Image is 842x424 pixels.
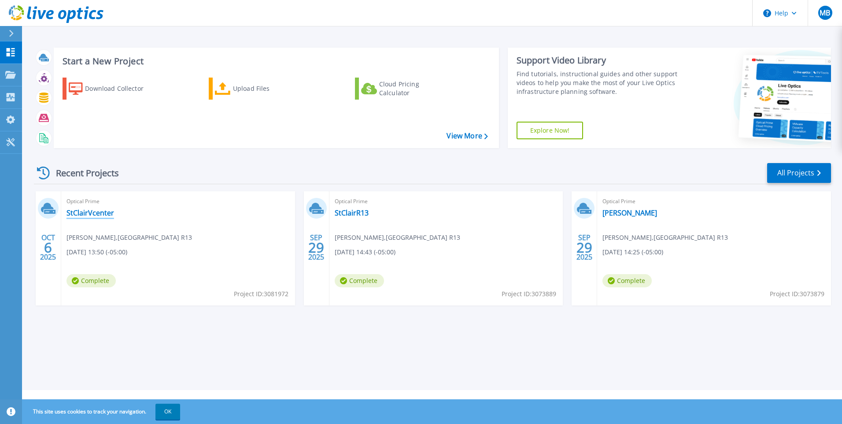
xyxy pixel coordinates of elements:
a: Cloud Pricing Calculator [355,78,453,100]
span: [DATE] 14:25 (-05:00) [602,247,663,257]
span: Project ID: 3081972 [234,289,288,299]
span: Optical Prime [602,197,826,206]
span: This site uses cookies to track your navigation. [24,404,180,420]
div: Upload Files [233,80,303,97]
div: Recent Projects [34,162,131,184]
span: 6 [44,244,52,251]
span: [PERSON_NAME] , [GEOGRAPHIC_DATA] R13 [66,233,192,242]
a: StClairVcenter [66,208,114,217]
div: SEP 2025 [576,231,593,264]
div: Download Collector [85,80,155,97]
a: View More [447,132,487,140]
div: Cloud Pricing Calculator [379,80,450,97]
span: Optical Prime [66,197,290,206]
span: Complete [66,274,116,287]
span: [PERSON_NAME] , [GEOGRAPHIC_DATA] R13 [335,233,460,242]
span: Complete [602,274,652,287]
a: Explore Now! [517,122,583,139]
a: Upload Files [209,78,307,100]
div: Support Video Library [517,55,681,66]
span: [DATE] 13:50 (-05:00) [66,247,127,257]
a: All Projects [767,163,831,183]
h3: Start a New Project [63,56,487,66]
span: 29 [576,244,592,251]
a: Download Collector [63,78,161,100]
button: OK [155,404,180,420]
div: OCT 2025 [40,231,56,264]
a: StClairR13 [335,208,369,217]
span: MB [820,9,830,16]
span: [DATE] 14:43 (-05:00) [335,247,395,257]
span: Project ID: 3073879 [770,289,824,299]
div: SEP 2025 [308,231,325,264]
span: Optical Prime [335,197,558,206]
a: [PERSON_NAME] [602,208,657,217]
span: Complete [335,274,384,287]
div: Find tutorials, instructional guides and other support videos to help you make the most of your L... [517,70,681,96]
span: Project ID: 3073889 [502,289,556,299]
span: [PERSON_NAME] , [GEOGRAPHIC_DATA] R13 [602,233,728,242]
span: 29 [308,244,324,251]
